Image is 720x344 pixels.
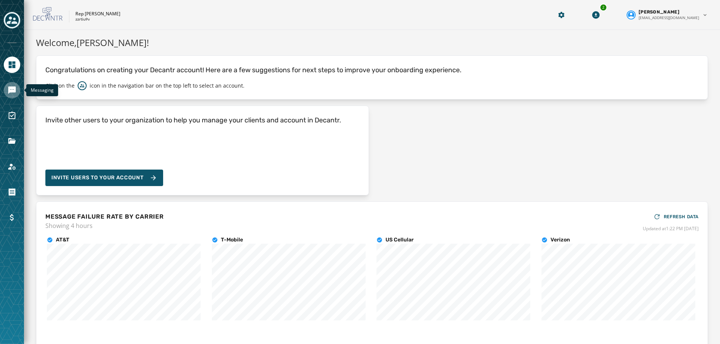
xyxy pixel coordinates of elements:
p: Rep [PERSON_NAME] [75,11,120,17]
a: Navigate to Orders [4,184,20,200]
a: Navigate to Home [4,57,20,73]
span: Updated at 1:22 PM [DATE] [643,226,699,232]
p: Congratulations on creating your Decantr account! Here are a few suggestions for next steps to im... [45,65,699,75]
span: Invite Users to your account [51,174,144,182]
a: Navigate to Account [4,158,20,175]
h4: Verizon [550,236,570,244]
button: Invite Users to your account [45,170,163,186]
h4: AT&T [56,236,69,244]
span: REFRESH DATA [664,214,699,220]
a: Navigate to Messaging [4,82,20,98]
button: REFRESH DATA [653,211,699,223]
h4: Invite other users to your organization to help you manage your clients and account in Decantr. [45,115,341,125]
h1: Welcome, [PERSON_NAME] ! [36,36,708,49]
span: [PERSON_NAME] [639,9,679,15]
button: User settings [624,6,711,24]
p: zzrtiu9v [75,17,90,22]
h4: US Cellular [385,236,414,244]
p: icon in the navigation bar on the top left to select an account. [90,82,244,89]
h4: MESSAGE FAILURE RATE BY CARRIER [45,212,164,221]
a: Navigate to Billing [4,209,20,226]
div: Messaging [26,84,58,96]
span: Showing 4 hours [45,221,164,230]
h4: T-Mobile [221,236,243,244]
button: Manage global settings [555,8,568,22]
button: Download Menu [589,8,603,22]
div: 2 [600,4,607,11]
a: Navigate to Surveys [4,107,20,124]
p: Click on the [45,82,75,89]
button: Toggle account select drawer [4,12,20,28]
span: [EMAIL_ADDRESS][DOMAIN_NAME] [639,15,699,21]
a: Navigate to Files [4,133,20,149]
